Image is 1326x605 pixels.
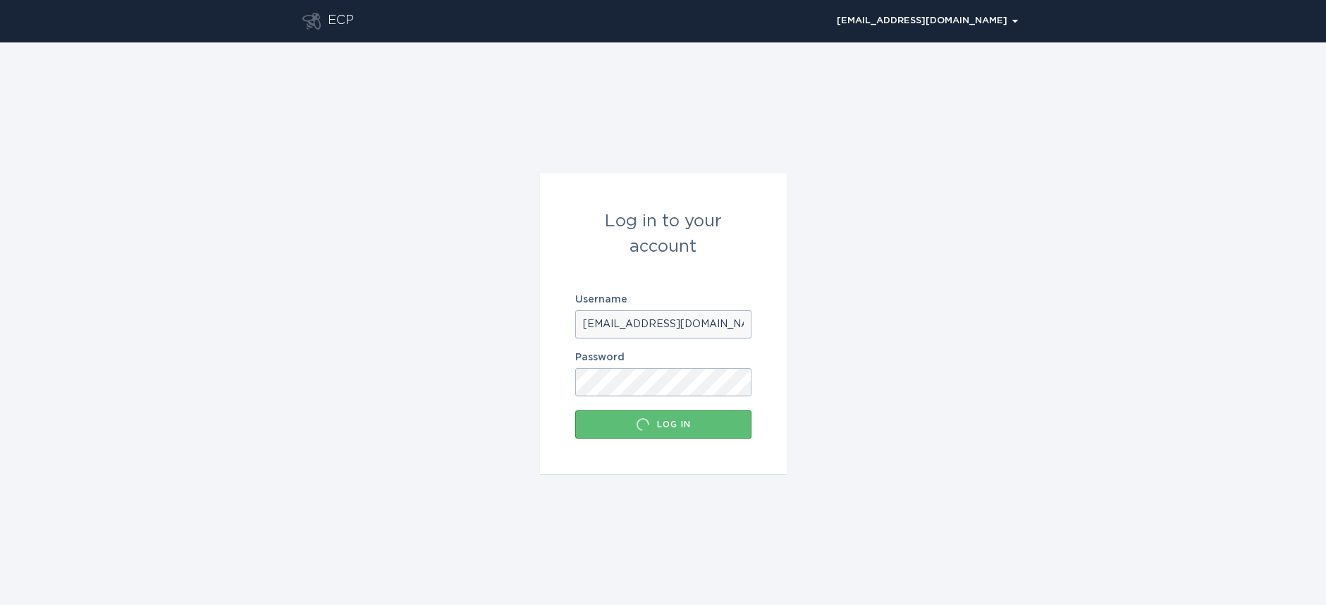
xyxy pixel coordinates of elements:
button: Go to dashboard [302,13,321,30]
div: Log in [582,417,744,432]
label: Username [575,295,751,305]
label: Password [575,353,751,362]
div: Popover menu [830,11,1024,32]
div: Loading [636,417,650,432]
div: ECP [328,13,354,30]
button: Open user account details [830,11,1024,32]
div: Log in to your account [575,209,751,259]
div: [EMAIL_ADDRESS][DOMAIN_NAME] [837,17,1018,25]
button: Log in [575,410,751,439]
